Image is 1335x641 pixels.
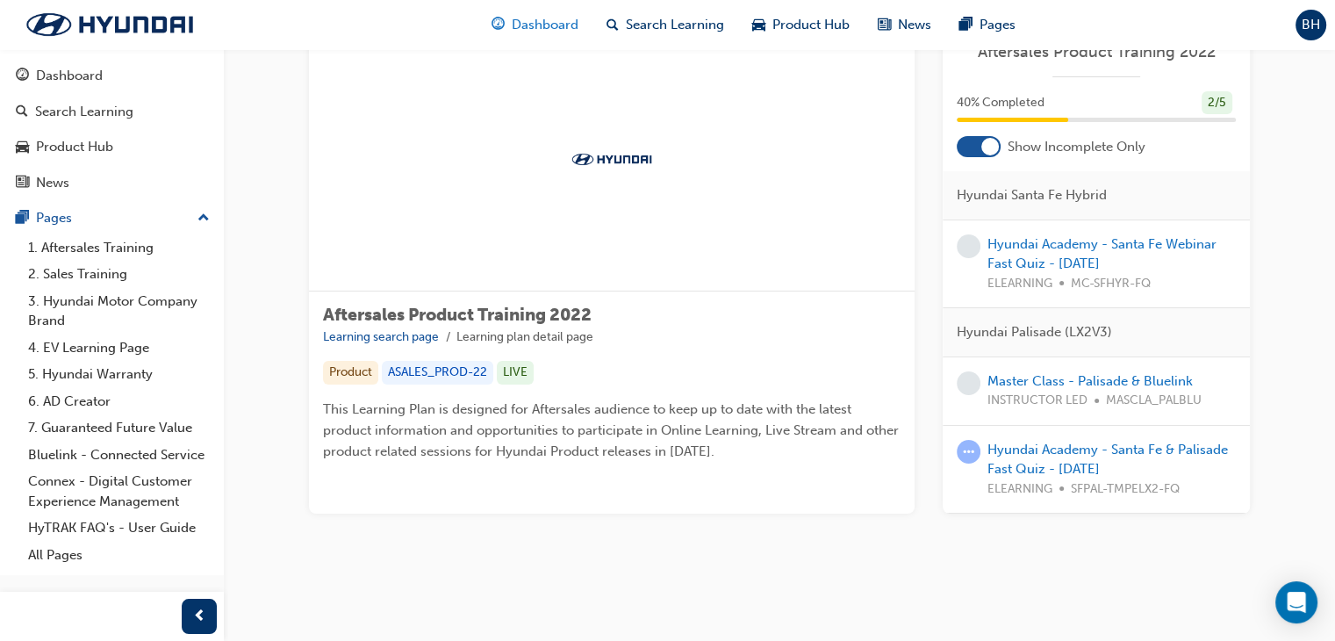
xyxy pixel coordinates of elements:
[1071,274,1151,294] span: MC-SFHYR-FQ
[7,167,217,199] a: News
[456,328,593,348] li: Learning plan detail page
[21,361,217,388] a: 5. Hyundai Warranty
[987,391,1087,411] span: INSTRUCTOR LED
[16,104,28,120] span: search-icon
[957,322,1112,342] span: Hyundai Palisade (LX2V3)
[9,6,211,43] img: Trak
[193,606,206,628] span: prev-icon
[987,236,1217,272] a: Hyundai Academy - Santa Fe Webinar Fast Quiz - [DATE]
[512,15,578,35] span: Dashboard
[21,234,217,262] a: 1. Aftersales Training
[772,15,850,35] span: Product Hub
[36,137,113,157] div: Product Hub
[957,234,980,258] span: learningRecordVerb_NONE-icon
[878,14,891,36] span: news-icon
[7,202,217,234] button: Pages
[1296,10,1326,40] button: BH
[21,468,217,515] a: Connex - Digital Customer Experience Management
[957,440,980,464] span: learningRecordVerb_ATTEMPT-icon
[21,414,217,442] a: 7. Guaranteed Future Value
[7,60,217,92] a: Dashboard
[980,15,1016,35] span: Pages
[21,288,217,335] a: 3. Hyundai Motor Company Brand
[35,102,133,122] div: Search Learning
[16,176,29,191] span: news-icon
[21,261,217,288] a: 2. Sales Training
[36,208,72,228] div: Pages
[957,42,1236,62] a: Aftersales Product Training 2022
[21,442,217,469] a: Bluelink - Connected Service
[197,207,210,230] span: up-icon
[21,515,217,542] a: HyTRAK FAQ's - User Guide
[606,14,619,36] span: search-icon
[987,479,1052,500] span: ELEARNING
[898,15,931,35] span: News
[497,361,534,385] div: LIVE
[738,7,864,43] a: car-iconProduct Hub
[957,185,1107,205] span: Hyundai Santa Fe Hybrid
[752,14,765,36] span: car-icon
[492,14,505,36] span: guage-icon
[323,401,902,459] span: This Learning Plan is designed for Aftersales audience to keep up to date with the latest product...
[21,542,217,569] a: All Pages
[323,305,592,325] span: Aftersales Product Training 2022
[957,93,1044,113] span: 40 % Completed
[323,361,378,385] div: Product
[987,373,1193,389] a: Master Class - Palisade & Bluelink
[7,56,217,202] button: DashboardSearch LearningProduct HubNews
[1008,137,1145,157] span: Show Incomplete Only
[16,211,29,227] span: pages-icon
[36,66,103,86] div: Dashboard
[592,7,738,43] a: search-iconSearch Learning
[21,335,217,362] a: 4. EV Learning Page
[626,15,724,35] span: Search Learning
[323,329,439,344] a: Learning search page
[1071,479,1180,500] span: SFPAL-TMPELX2-FQ
[477,7,592,43] a: guage-iconDashboard
[1275,581,1317,623] div: Open Intercom Messenger
[36,173,69,193] div: News
[945,7,1030,43] a: pages-iconPages
[987,274,1052,294] span: ELEARNING
[1202,91,1232,115] div: 2 / 5
[1302,15,1320,35] span: BH
[959,14,973,36] span: pages-icon
[7,96,217,128] a: Search Learning
[16,68,29,84] span: guage-icon
[563,150,660,168] img: Trak
[16,140,29,155] span: car-icon
[382,361,493,385] div: ASALES_PROD-22
[987,442,1228,478] a: Hyundai Academy - Santa Fe & Palisade Fast Quiz - [DATE]
[957,371,980,395] span: learningRecordVerb_NONE-icon
[21,388,217,415] a: 6. AD Creator
[864,7,945,43] a: news-iconNews
[1106,391,1202,411] span: MASCLA_PALBLU
[7,131,217,163] a: Product Hub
